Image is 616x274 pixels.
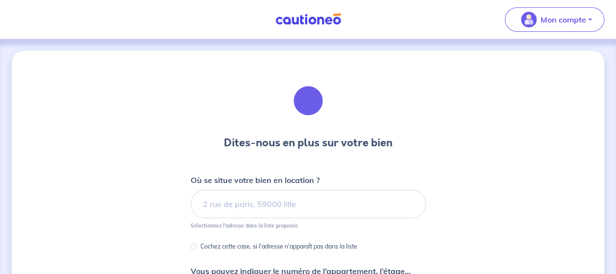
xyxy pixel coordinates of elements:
[191,190,426,218] input: 2 rue de paris, 59000 lille
[200,241,357,252] p: Cochez cette case, si l'adresse n'apparaît pas dans la liste
[541,14,586,25] p: Mon compte
[191,174,320,186] p: Où se situe votre bien en location ?
[521,12,537,27] img: illu_account_valid_menu.svg
[271,13,345,25] img: Cautioneo
[505,7,604,32] button: illu_account_valid_menu.svgMon compte
[282,74,335,127] img: illu_houses.svg
[191,222,298,229] p: Sélectionnez l'adresse dans la liste proposée
[224,135,393,151] h3: Dites-nous en plus sur votre bien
